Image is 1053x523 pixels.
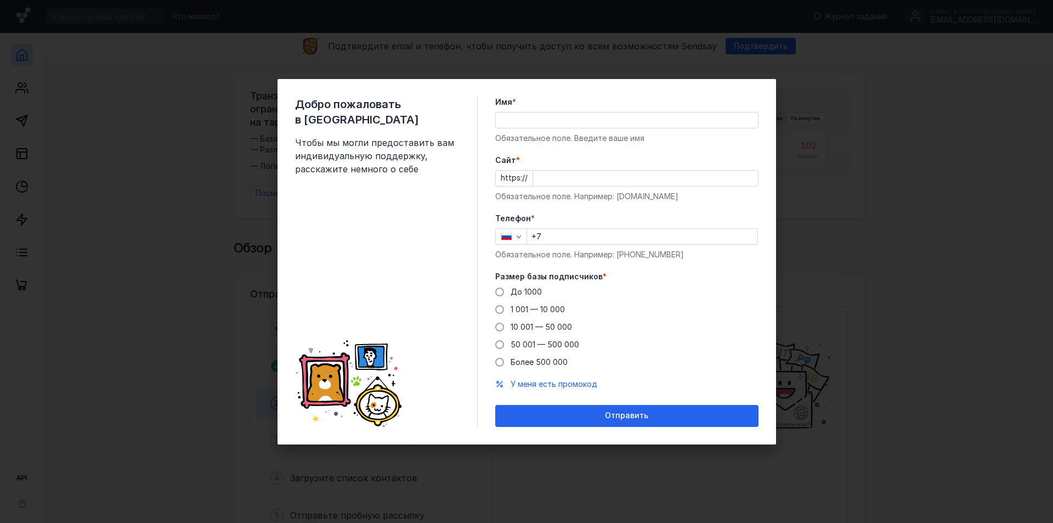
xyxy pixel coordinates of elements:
[511,305,565,314] span: 1 001 — 10 000
[295,97,460,127] span: Добро пожаловать в [GEOGRAPHIC_DATA]
[495,133,758,144] div: Обязательное поле. Введите ваше имя
[605,411,648,420] span: Отправить
[511,322,572,331] span: 10 001 — 50 000
[511,287,542,296] span: До 1000
[495,155,516,166] span: Cайт
[295,136,460,176] span: Чтобы мы могли предоставить вам индивидуальную поддержку, расскажите немного о себе
[495,191,758,202] div: Обязательное поле. Например: [DOMAIN_NAME]
[511,340,579,349] span: 50 001 — 500 000
[495,405,758,427] button: Отправить
[495,97,512,108] span: Имя
[511,357,568,367] span: Более 500 000
[511,379,597,389] span: У меня есть промокод
[495,271,603,282] span: Размер базы подписчиков
[495,213,531,224] span: Телефон
[495,249,758,260] div: Обязательное поле. Например: [PHONE_NUMBER]
[511,379,597,390] button: У меня есть промокод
